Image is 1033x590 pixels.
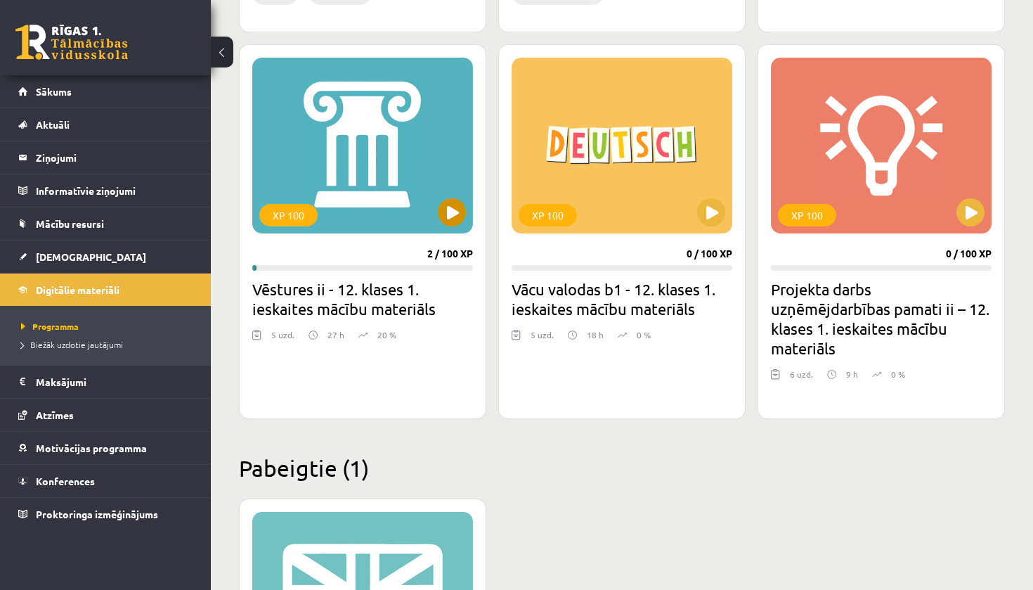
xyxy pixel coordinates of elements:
a: Informatīvie ziņojumi [18,174,193,207]
p: 20 % [377,328,396,341]
a: Maksājumi [18,366,193,398]
div: 5 uzd. [271,328,294,349]
legend: Ziņojumi [36,141,193,174]
span: Programma [21,321,79,332]
a: Programma [21,320,197,333]
legend: Informatīvie ziņojumi [36,174,193,207]
a: Atzīmes [18,399,193,431]
span: Aktuāli [36,118,70,131]
p: 9 h [846,368,858,380]
a: Biežāk uzdotie jautājumi [21,338,197,351]
span: Mācību resursi [36,217,104,230]
h2: Projekta darbs uzņēmējdarbības pamati ii – 12. klases 1. ieskaites mācību materiāls [771,279,992,358]
a: Proktoringa izmēģinājums [18,498,193,530]
p: 27 h [327,328,344,341]
span: Digitālie materiāli [36,283,119,296]
legend: Maksājumi [36,366,193,398]
div: XP 100 [259,204,318,226]
a: Motivācijas programma [18,432,193,464]
div: 6 uzd. [790,368,813,389]
div: XP 100 [519,204,577,226]
h2: Pabeigtie (1) [239,454,1005,482]
div: 5 uzd. [531,328,554,349]
a: Sākums [18,75,193,108]
span: Sākums [36,85,72,98]
a: Mācību resursi [18,207,193,240]
span: Motivācijas programma [36,442,147,454]
a: Aktuāli [18,108,193,141]
span: [DEMOGRAPHIC_DATA] [36,250,146,263]
h2: Vēstures ii - 12. klases 1. ieskaites mācību materiāls [252,279,473,319]
div: XP 100 [778,204,836,226]
span: Biežāk uzdotie jautājumi [21,339,123,350]
a: Konferences [18,465,193,497]
a: Digitālie materiāli [18,274,193,306]
span: Proktoringa izmēģinājums [36,508,158,520]
span: Atzīmes [36,409,74,421]
span: Konferences [36,475,95,487]
p: 0 % [891,368,905,380]
p: 18 h [587,328,604,341]
a: Rīgas 1. Tālmācības vidusskola [15,25,128,60]
a: [DEMOGRAPHIC_DATA] [18,241,193,273]
a: Ziņojumi [18,141,193,174]
p: 0 % [637,328,651,341]
h2: Vācu valodas b1 - 12. klases 1. ieskaites mācību materiāls [512,279,732,319]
